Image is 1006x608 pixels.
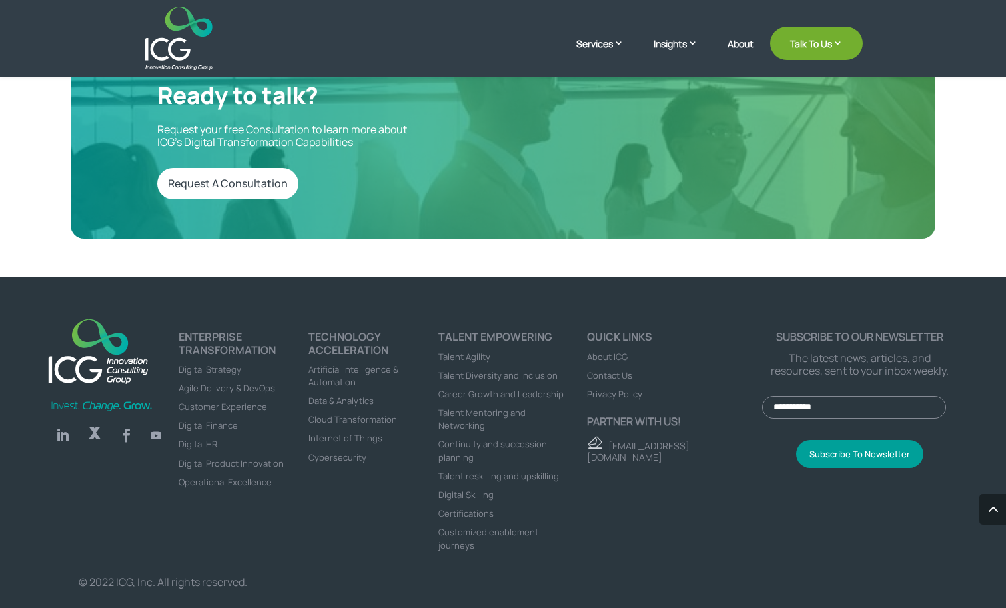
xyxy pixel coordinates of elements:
a: About [728,39,754,70]
p: © 2022 ICG, Inc. All rights reserved. [79,576,480,589]
a: logo_footer [41,311,156,393]
a: Customized enablement journeys [438,526,538,551]
a: Digital Product Innovation [179,457,284,469]
a: Artificial intelligence & Automation [308,363,398,388]
p: Subscribe to our newsletter [762,331,957,343]
h4: Talent Empowering [438,331,568,349]
a: Career Growth and Leadership [438,388,564,400]
p: Partner with us! [587,415,762,428]
a: Services [576,37,637,70]
a: Cloud Transformation [308,413,397,425]
a: Talent Diversity and Inclusion [438,369,558,381]
a: [EMAIL_ADDRESS][DOMAIN_NAME] [587,439,690,463]
a: Talent reskilling and upskilling [438,470,559,482]
img: email - ICG [587,436,602,449]
img: ICG [145,7,213,70]
a: Cybersecurity [308,451,366,463]
a: Digital Skilling [438,489,494,501]
span: Subscribe To Newsletter [809,448,910,460]
iframe: Chat Widget [777,464,1006,608]
a: Agile Delivery & DevOps [179,382,275,394]
a: Insights [654,37,711,70]
a: Follow on Youtube [145,425,167,446]
a: Talent Agility [438,351,490,363]
h2: Ready to talk? [157,81,484,116]
button: Subscribe To Newsletter [796,440,923,468]
a: Continuity and succession planning [438,438,547,463]
a: Follow on LinkedIn [49,422,76,449]
p: Request your free Consultation to learn more about ICG’s Digital Transformation Capabilities [157,123,484,149]
a: Privacy Policy [587,388,642,400]
img: Invest-Change-Grow-Green [49,400,155,413]
a: Internet of Things [308,432,382,444]
a: Follow on X [81,422,108,449]
a: Operational Excellence [179,476,272,488]
h4: Quick links [587,331,762,349]
img: ICG-new logo (1) [41,311,156,389]
a: Digital HR [179,438,217,450]
a: Talent Mentoring and Networking [438,407,526,431]
h4: ENTERPRISE TRANSFORMATION [179,331,308,362]
a: About ICG [587,351,628,363]
a: Data & Analytics [308,395,374,407]
a: Digital Strategy [179,363,241,375]
a: Talk To Us [770,27,863,60]
a: Customer Experience [179,401,267,413]
a: Follow on Facebook [113,422,140,449]
a: Digital Finance [179,419,238,431]
a: Request A Consultation [157,168,298,199]
h4: TECHNOLOGY ACCELERATION [308,331,438,362]
p: The latest news, articles, and resources, sent to your inbox weekly. [762,352,957,377]
a: Certifications [438,507,494,519]
a: Contact Us [587,369,632,381]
